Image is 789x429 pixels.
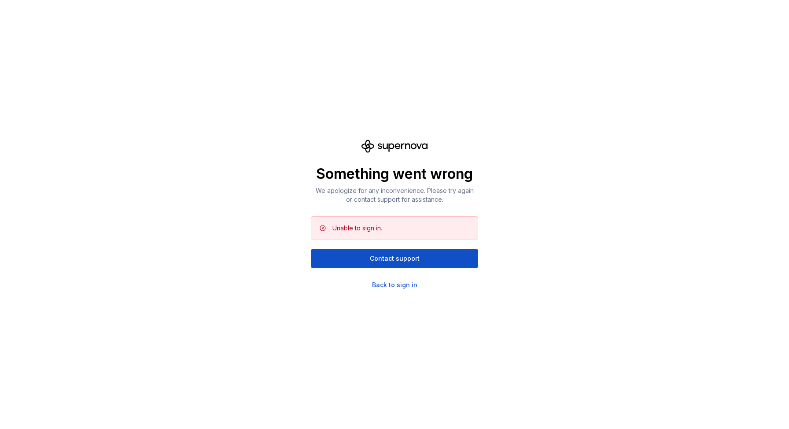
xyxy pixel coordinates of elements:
a: Back to sign in [372,281,417,289]
button: Contact support [311,249,478,268]
span: Contact support [370,254,420,263]
p: We apologize for any inconvenience. Please try again or contact support for assistance. [311,186,478,204]
p: Something went wrong [311,165,478,183]
div: Unable to sign in. [332,224,382,233]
